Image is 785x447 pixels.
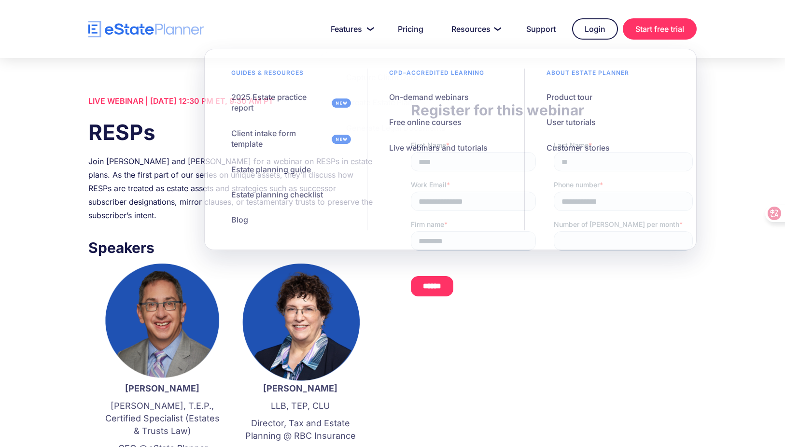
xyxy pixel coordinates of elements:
[547,92,592,102] div: Product tour
[386,19,435,39] a: Pricing
[231,164,311,175] div: Estate planning guide
[103,400,222,437] p: [PERSON_NAME], T.E.P., Certified Specialist (Estates & Trusts Law)
[219,210,260,230] a: Blog
[231,189,323,200] div: Estate planning checklist
[572,18,618,40] a: Login
[219,87,357,118] a: 2025 Estate practice report
[389,142,488,153] div: Live webinars and tutorials
[241,417,360,442] p: Director, Tax and Estate Planning @ RBC Insurance
[88,154,374,222] div: Join [PERSON_NAME] and [PERSON_NAME] for a webinar on RESPs in estate plans. As the first part of...
[623,18,697,40] a: Start free trial
[547,142,610,153] div: Customer stories
[547,117,596,128] div: User tutorials
[143,80,268,88] span: Number of [PERSON_NAME] per month
[334,118,458,138] a: Generate Legal Documents
[534,112,608,133] a: User tutorials
[219,159,323,180] a: Estate planning guide
[346,123,446,133] div: Generate Legal Documents
[515,19,567,39] a: Support
[534,69,641,82] div: About estate planner
[319,19,381,39] a: Features
[346,97,417,108] div: Create Estate Plans
[143,40,189,48] span: Phone number
[219,184,335,205] a: Estate planning checklist
[88,94,374,108] div: LIVE WEBINAR | [DATE] 12:30 PM ET, 9:30 AM PT
[219,123,357,154] a: Client intake form template
[88,237,374,259] h3: Speakers
[534,87,604,107] a: Product tour
[534,138,622,158] a: Customer stories
[125,383,199,393] strong: [PERSON_NAME]
[334,92,429,112] a: Create Estate Plans
[231,215,248,225] div: Blog
[334,67,430,87] a: Capture Client Data
[88,21,204,38] a: home
[231,92,328,113] div: 2025 Estate practice report
[143,0,178,9] span: Last Name
[346,72,418,83] div: Capture Client Data
[231,128,328,150] div: Client intake form template
[263,383,337,393] strong: [PERSON_NAME]
[88,117,374,147] h1: RESPs
[440,19,510,39] a: Resources
[219,69,316,82] div: Guides & resources
[241,400,360,412] p: LLB, TEP, CLU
